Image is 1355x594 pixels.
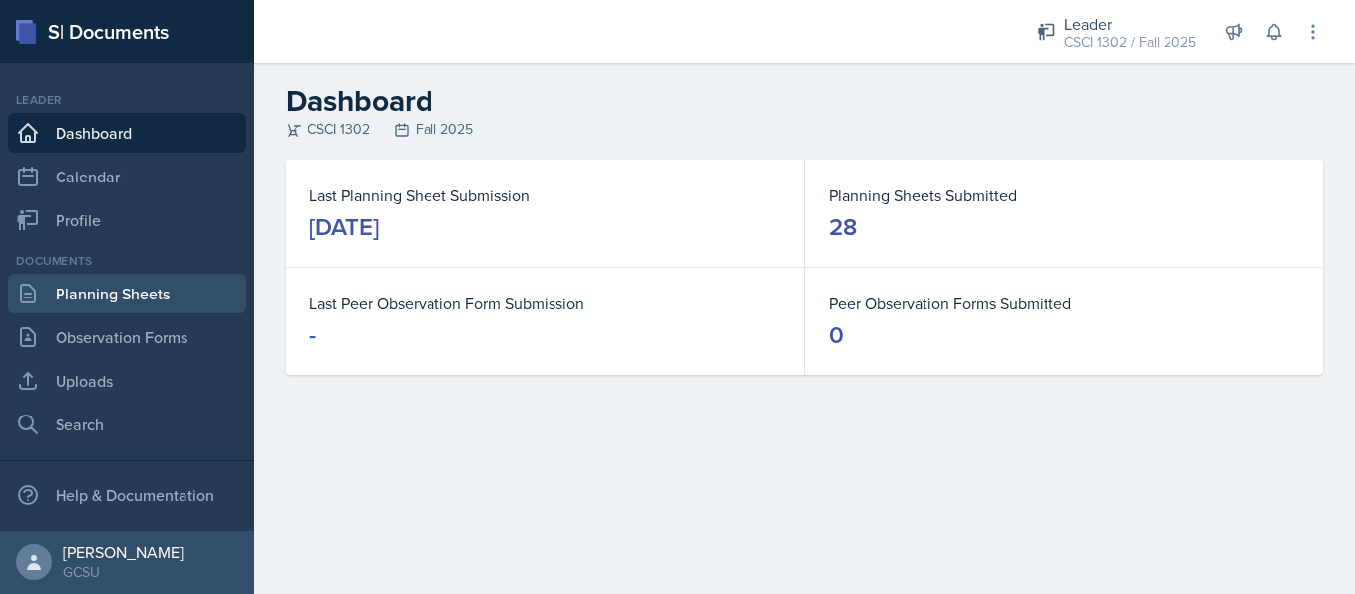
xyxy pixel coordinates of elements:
div: Help & Documentation [8,475,246,515]
dt: Last Planning Sheet Submission [309,183,781,207]
h2: Dashboard [286,83,1323,119]
div: [DATE] [309,211,379,243]
a: Uploads [8,361,246,401]
dt: Peer Observation Forms Submitted [829,292,1299,315]
div: [PERSON_NAME] [63,542,184,562]
div: CSCI 1302 / Fall 2025 [1064,32,1196,53]
div: Leader [1064,12,1196,36]
dt: Last Peer Observation Form Submission [309,292,781,315]
a: Planning Sheets [8,274,246,313]
a: Observation Forms [8,317,246,357]
dt: Planning Sheets Submitted [829,183,1299,207]
div: 0 [829,319,844,351]
div: GCSU [63,562,184,582]
a: Profile [8,200,246,240]
div: 28 [829,211,857,243]
a: Dashboard [8,113,246,153]
div: CSCI 1302 Fall 2025 [286,119,1323,140]
a: Calendar [8,157,246,196]
a: Search [8,405,246,444]
div: - [309,319,316,351]
div: Documents [8,252,246,270]
div: Leader [8,91,246,109]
